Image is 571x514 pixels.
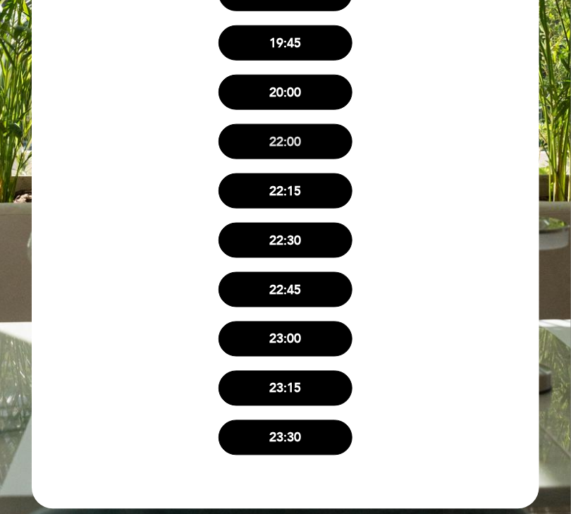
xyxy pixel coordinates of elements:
[219,272,352,307] button: 22:45
[219,371,352,406] button: 23:15
[219,173,352,209] button: 22:15
[219,223,352,258] button: 22:30
[219,25,352,61] button: 19:45
[219,420,352,455] button: 23:30
[219,322,352,357] button: 23:00
[219,124,352,159] button: 22:00
[219,75,352,110] button: 20:00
